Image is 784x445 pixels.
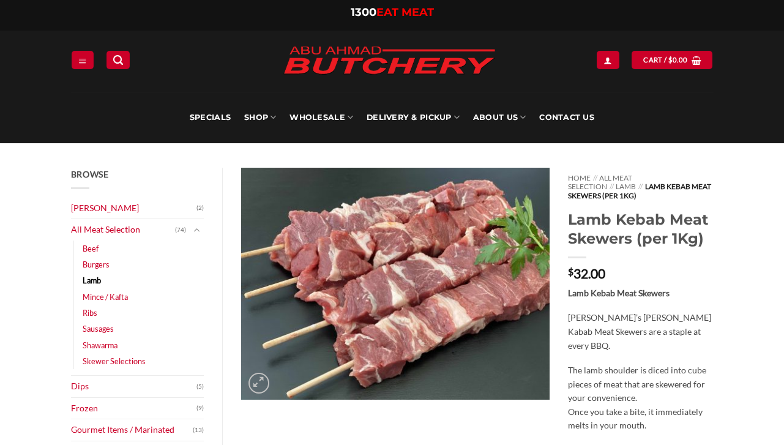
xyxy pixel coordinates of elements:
span: (74) [175,221,186,239]
a: Beef [83,241,99,256]
span: 1300 [351,6,376,19]
a: Mince / Kafta [83,289,128,305]
a: Skewer Selections [83,353,146,369]
p: [PERSON_NAME]’s [PERSON_NAME] Kabab Meat Skewers are a staple at every BBQ. [568,311,713,353]
bdi: 32.00 [568,266,605,281]
a: Frozen [71,398,197,419]
a: Contact Us [539,92,594,143]
img: Abu Ahmad Butchery [273,38,506,84]
span: // [593,173,597,182]
a: Zoom [248,373,269,394]
a: [PERSON_NAME] [71,198,197,219]
span: // [610,182,614,191]
a: All Meat Selection [71,219,176,241]
a: Wholesale [289,92,353,143]
span: $ [568,267,573,277]
a: Lamb [616,182,636,191]
span: EAT MEAT [376,6,434,19]
bdi: 0.00 [668,56,688,64]
a: Menu [72,51,94,69]
a: All Meat Selection [568,173,632,191]
a: SHOP [244,92,276,143]
span: // [638,182,643,191]
p: The lamb shoulder is diced into cube pieces of meat that are skewered for your convenience. Once ... [568,364,713,433]
span: Cart / [643,54,687,65]
h1: Lamb Kebab Meat Skewers (per 1Kg) [568,210,713,248]
span: Browse [71,169,109,179]
span: (5) [196,378,204,396]
a: Login [597,51,619,69]
a: Ribs [83,305,97,321]
a: Delivery & Pickup [367,92,460,143]
a: Dips [71,376,197,397]
a: Gourmet Items / Marinated [71,419,193,441]
a: Home [568,173,591,182]
a: Sausages [83,321,114,337]
a: Search [106,51,130,69]
a: View cart [632,51,712,69]
a: Specials [190,92,231,143]
span: Lamb Kebab Meat Skewers (per 1Kg) [568,182,711,200]
span: (2) [196,199,204,217]
a: About Us [473,92,526,143]
span: (9) [196,399,204,417]
img: Lamb Kebab Meat Skewers (per 1Kg) [241,168,550,400]
strong: Lamb Kebab Meat Skewers [568,288,670,298]
span: $ [668,54,673,65]
button: Toggle [189,223,204,237]
a: Burgers [83,256,110,272]
a: Shawarma [83,337,118,353]
a: Lamb [83,272,101,288]
span: (13) [193,421,204,439]
a: 1300EAT MEAT [351,6,434,19]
